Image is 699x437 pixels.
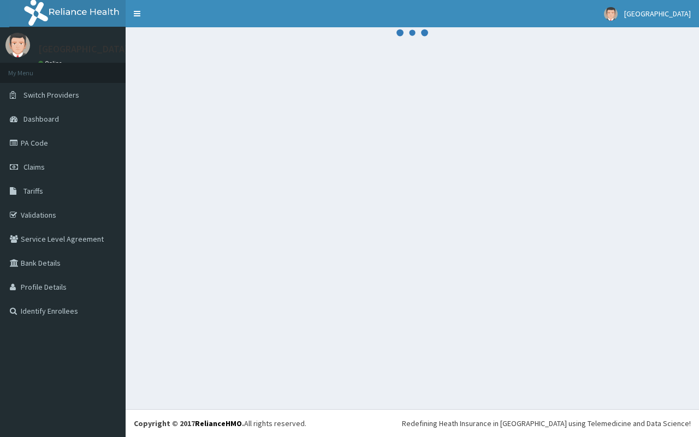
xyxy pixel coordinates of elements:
a: Online [38,59,64,67]
img: User Image [604,7,618,21]
span: Dashboard [23,114,59,124]
span: Tariffs [23,186,43,196]
span: [GEOGRAPHIC_DATA] [624,9,691,19]
p: [GEOGRAPHIC_DATA] [38,44,128,54]
svg: audio-loading [396,16,429,49]
footer: All rights reserved. [126,409,699,437]
img: User Image [5,33,30,57]
a: RelianceHMO [195,418,242,428]
span: Switch Providers [23,90,79,100]
span: Claims [23,162,45,172]
div: Redefining Heath Insurance in [GEOGRAPHIC_DATA] using Telemedicine and Data Science! [402,418,691,429]
strong: Copyright © 2017 . [134,418,244,428]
